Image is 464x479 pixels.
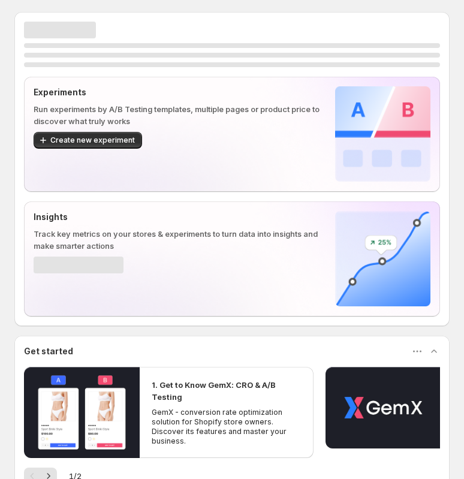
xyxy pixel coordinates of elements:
[24,367,140,458] button: Play video
[34,228,330,252] p: Track key metrics on your stores & experiments to turn data into insights and make smarter actions
[335,86,430,182] img: Experiments
[34,211,330,223] p: Insights
[335,211,430,306] img: Insights
[34,103,330,127] p: Run experiments by A/B Testing templates, multiple pages or product price to discover what truly ...
[50,135,135,145] span: Create new experiment
[34,86,330,98] p: Experiments
[34,132,142,149] button: Create new experiment
[152,379,302,403] h2: 1. Get to Know GemX: CRO & A/B Testing
[152,408,302,446] p: GemX - conversion rate optimization solution for Shopify store owners. Discover its features and ...
[24,345,73,357] h3: Get started
[326,367,441,448] button: Play video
